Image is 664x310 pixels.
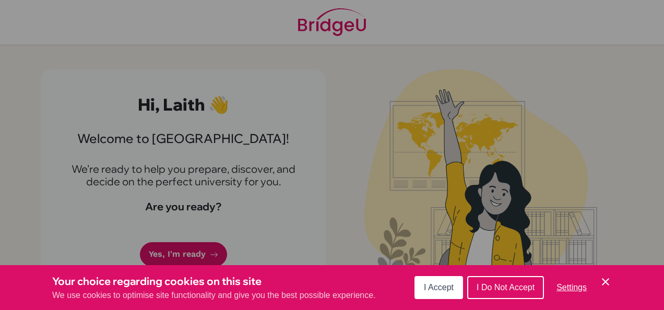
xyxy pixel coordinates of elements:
[477,283,535,292] span: I Do Not Accept
[414,276,463,299] button: I Accept
[599,276,612,288] button: Save and close
[556,283,587,292] span: Settings
[52,289,376,302] p: We use cookies to optimise site functionality and give you the best possible experience.
[548,277,595,298] button: Settings
[52,273,376,289] h3: Your choice regarding cookies on this site
[467,276,544,299] button: I Do Not Accept
[424,283,454,292] span: I Accept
